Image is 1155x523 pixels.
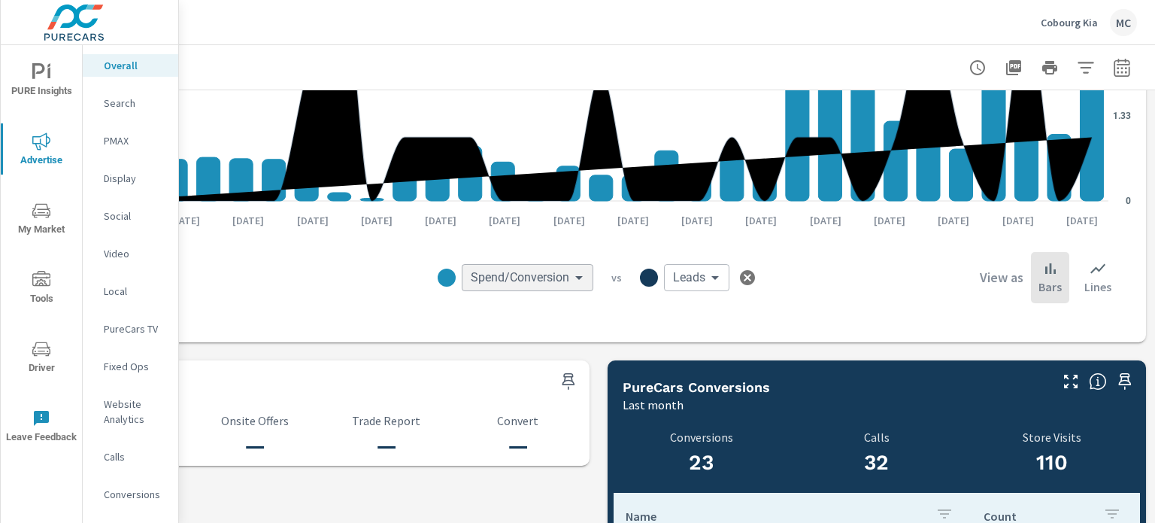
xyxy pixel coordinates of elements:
[329,414,443,427] p: Trade Report
[83,167,178,190] div: Display
[83,355,178,378] div: Fixed Ops
[863,213,916,228] p: [DATE]
[104,246,166,261] p: Video
[965,450,1140,476] h3: 110
[799,213,852,228] p: [DATE]
[607,213,659,228] p: [DATE]
[83,92,178,114] div: Search
[1056,213,1108,228] p: [DATE]
[414,213,467,228] p: [DATE]
[462,264,593,291] div: Spend/Conversion
[83,393,178,430] div: Website Analytics
[104,133,166,148] p: PMAX
[104,171,166,186] p: Display
[1110,9,1137,36] div: MC
[1084,278,1111,296] p: Lines
[1126,196,1131,206] text: 0
[965,430,1140,444] p: Store Visits
[593,271,640,284] p: vs
[623,396,684,414] p: Last month
[992,213,1044,228] p: [DATE]
[83,242,178,265] div: Video
[623,430,780,444] p: Conversions
[104,449,166,464] p: Calls
[735,213,787,228] p: [DATE]
[478,213,531,228] p: [DATE]
[83,54,178,77] div: Overall
[461,433,574,459] h3: —
[1059,369,1083,394] button: Make Fullscreen
[104,96,166,111] p: Search
[104,359,166,374] p: Fixed Ops
[83,129,178,152] div: PMAX
[350,213,403,228] p: [DATE]
[5,271,77,308] span: Tools
[104,487,166,502] p: Conversions
[1071,53,1101,83] button: Apply Filters
[1035,53,1065,83] button: Print Report
[671,213,723,228] p: [DATE]
[623,379,770,395] h5: PureCars Conversions
[83,205,178,227] div: Social
[104,321,166,336] p: PureCars TV
[222,213,274,228] p: [DATE]
[5,63,77,100] span: PURE Insights
[1089,372,1107,391] span: Understand conversion over the selected time range.
[5,409,77,446] span: Leave Feedback
[927,213,980,228] p: [DATE]
[5,340,77,377] span: Driver
[83,445,178,468] div: Calls
[543,213,596,228] p: [DATE]
[104,284,166,299] p: Local
[198,433,311,459] h3: —
[664,264,729,291] div: Leads
[104,208,166,223] p: Social
[329,433,443,459] h3: —
[83,280,178,303] div: Local
[999,53,1029,83] button: "Export Report to PDF"
[1041,16,1098,29] p: Cobourg Kia
[5,202,77,239] span: My Market
[104,58,166,73] p: Overall
[286,213,339,228] p: [DATE]
[83,483,178,506] div: Conversions
[198,414,311,427] p: Onsite Offers
[798,430,955,444] p: Calls
[980,270,1023,285] h6: View as
[1113,111,1131,121] text: 1.33
[5,132,77,169] span: Advertise
[673,270,705,285] span: Leads
[104,397,166,427] p: Website Analytics
[471,270,569,285] span: Spend/Conversion
[158,213,211,228] p: [DATE]
[556,369,581,394] span: Save this to your personalized report
[1038,278,1062,296] p: Bars
[623,450,780,476] h3: 23
[83,318,178,340] div: PureCars TV
[798,450,955,476] h3: 32
[1,45,82,461] div: nav menu
[1107,53,1137,83] button: Select Date Range
[461,414,574,427] p: Convert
